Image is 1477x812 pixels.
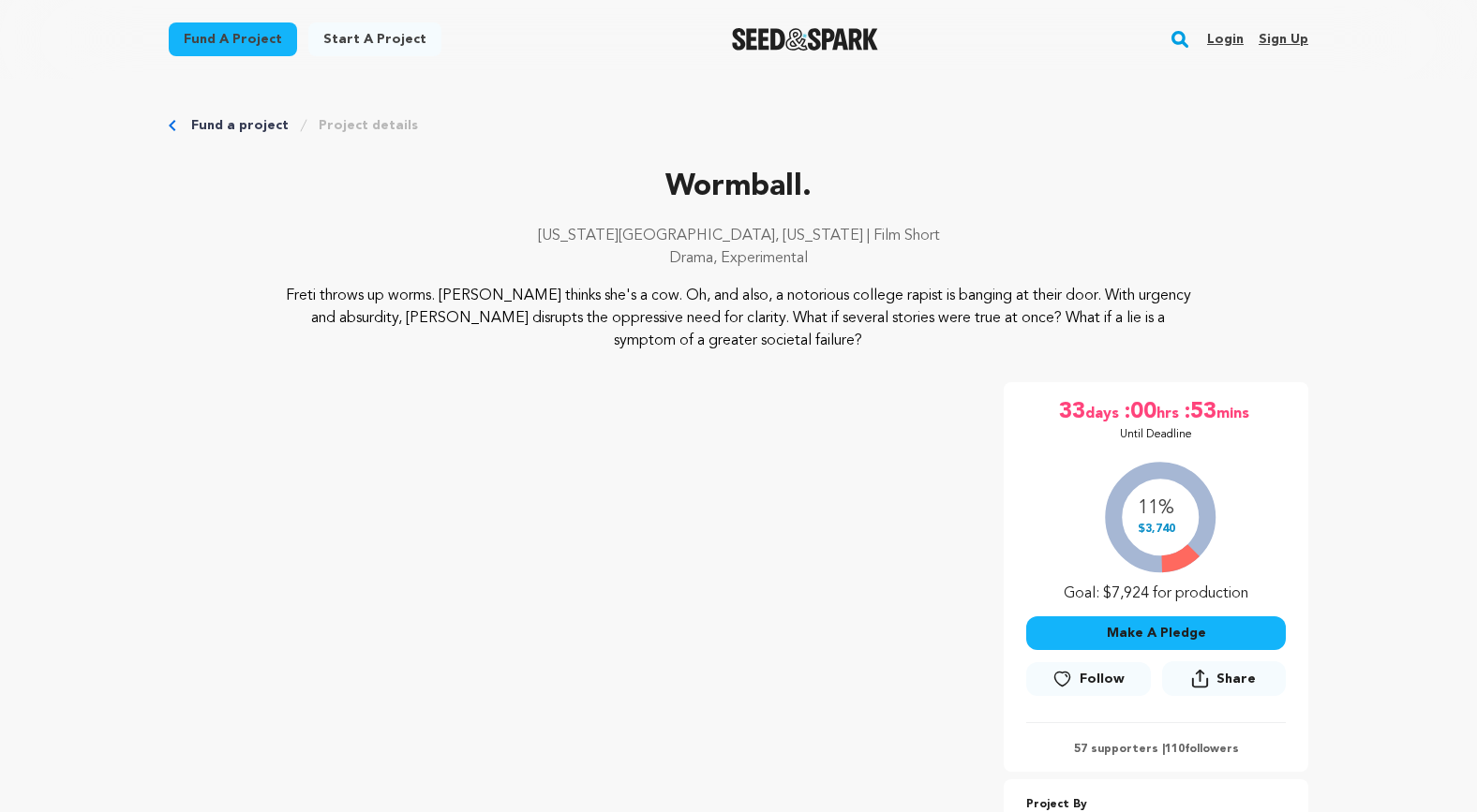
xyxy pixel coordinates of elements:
[1162,661,1286,696] button: Share
[1156,397,1183,427] span: hrs
[1216,670,1256,688] span: Share
[169,116,1308,135] div: Breadcrumb
[1026,742,1286,757] p: 57 supporters | followers
[1059,397,1085,427] span: 33
[1162,661,1286,703] span: Share
[1026,662,1150,696] a: Follow
[169,247,1308,270] p: Drama, Experimental
[308,22,441,56] a: Start a project
[732,28,879,51] a: Seed&Spark Homepage
[169,22,297,56] a: Fund a project
[1085,397,1123,427] span: days
[1259,24,1308,54] a: Sign up
[1165,744,1185,755] span: 110
[1123,397,1156,427] span: :00
[1080,670,1125,688] span: Follow
[319,116,418,135] a: Project details
[283,285,1195,352] p: Freti throws up worms. [PERSON_NAME] thinks she's a cow. Oh, and also, a notorious college rapist...
[169,225,1308,247] p: [US_STATE][GEOGRAPHIC_DATA], [US_STATE] | Film Short
[1183,397,1216,427] span: :53
[732,28,879,51] img: Seed&Spark Logo Dark Mode
[1216,397,1253,427] span: mins
[1207,24,1244,54] a: Login
[1026,616,1286,650] button: Make A Pledge
[169,165,1308,210] p: Wormball.
[1120,427,1192,442] p: Until Deadline
[191,116,289,135] a: Fund a project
